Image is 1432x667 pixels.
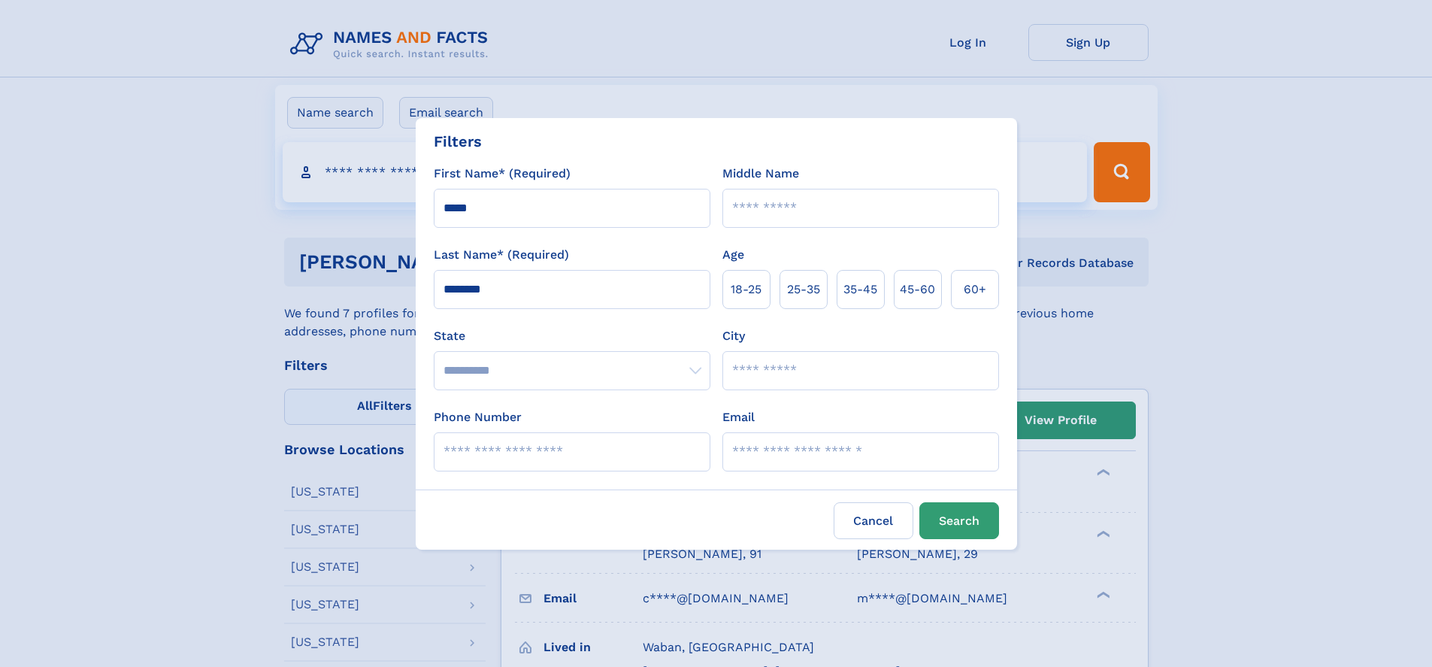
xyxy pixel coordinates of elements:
[722,408,755,426] label: Email
[722,165,799,183] label: Middle Name
[434,246,569,264] label: Last Name* (Required)
[434,165,571,183] label: First Name* (Required)
[434,408,522,426] label: Phone Number
[843,280,877,299] span: 35‑45
[722,327,745,345] label: City
[722,246,744,264] label: Age
[834,502,913,539] label: Cancel
[731,280,761,299] span: 18‑25
[919,502,999,539] button: Search
[787,280,820,299] span: 25‑35
[900,280,935,299] span: 45‑60
[434,130,482,153] div: Filters
[964,280,986,299] span: 60+
[434,327,710,345] label: State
